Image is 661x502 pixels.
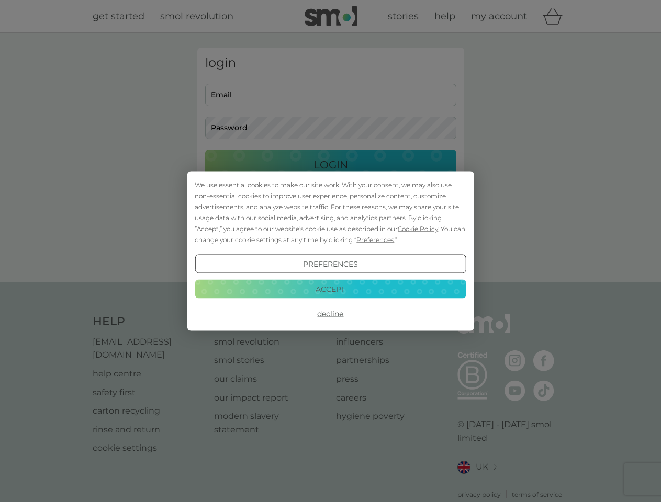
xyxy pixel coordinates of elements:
[398,225,438,233] span: Cookie Policy
[195,304,466,323] button: Decline
[195,279,466,298] button: Accept
[356,236,394,244] span: Preferences
[187,172,474,331] div: Cookie Consent Prompt
[195,255,466,273] button: Preferences
[195,179,466,245] div: We use essential cookies to make our site work. With your consent, we may also use non-essential ...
